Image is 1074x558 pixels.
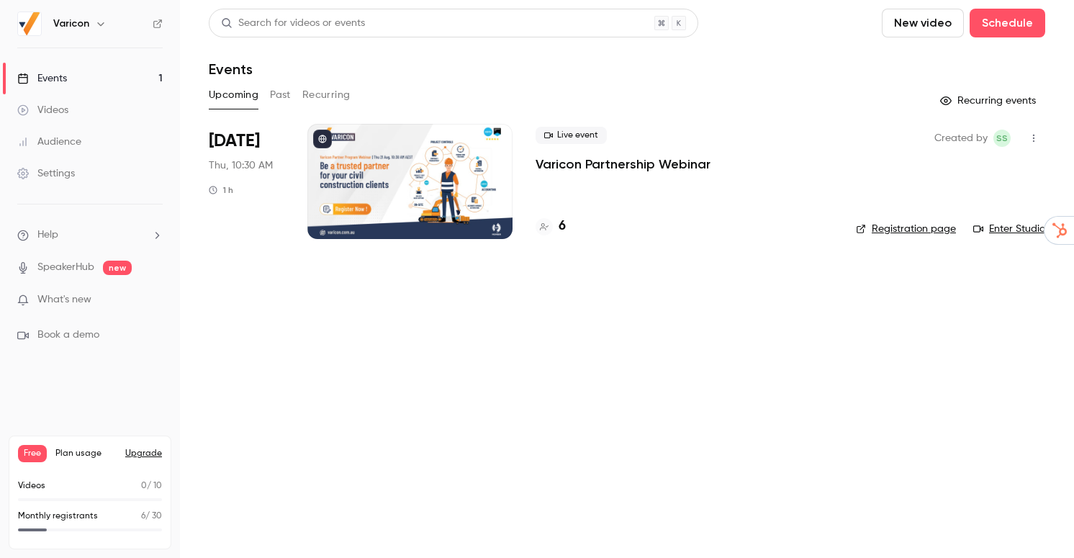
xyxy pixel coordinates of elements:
[970,9,1045,37] button: Schedule
[17,135,81,149] div: Audience
[18,445,47,462] span: Free
[37,292,91,307] span: What's new
[934,89,1045,112] button: Recurring events
[17,71,67,86] div: Events
[17,166,75,181] div: Settings
[536,156,710,173] a: Varicon Partnership Webinar
[18,510,98,523] p: Monthly registrants
[17,103,68,117] div: Videos
[37,260,94,275] a: SpeakerHub
[37,228,58,243] span: Help
[302,84,351,107] button: Recurring
[209,124,284,239] div: Aug 21 Thu, 10:30 AM (Australia/Melbourne)
[993,130,1011,147] span: Sid Shrestha
[209,184,233,196] div: 1 h
[934,130,988,147] span: Created by
[536,127,607,144] span: Live event
[125,448,162,459] button: Upgrade
[973,222,1045,236] a: Enter Studio
[559,217,566,236] h4: 6
[141,512,145,521] span: 6
[103,261,132,275] span: new
[209,60,253,78] h1: Events
[882,9,964,37] button: New video
[536,217,566,236] a: 6
[141,480,162,492] p: / 10
[141,510,162,523] p: / 30
[18,12,41,35] img: Varicon
[55,448,117,459] span: Plan usage
[209,84,258,107] button: Upcoming
[996,130,1008,147] span: SS
[856,222,956,236] a: Registration page
[53,17,89,31] h6: Varicon
[141,482,147,490] span: 0
[221,16,365,31] div: Search for videos or events
[18,480,45,492] p: Videos
[37,328,99,343] span: Book a demo
[17,228,163,243] li: help-dropdown-opener
[209,158,273,173] span: Thu, 10:30 AM
[270,84,291,107] button: Past
[209,130,260,153] span: [DATE]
